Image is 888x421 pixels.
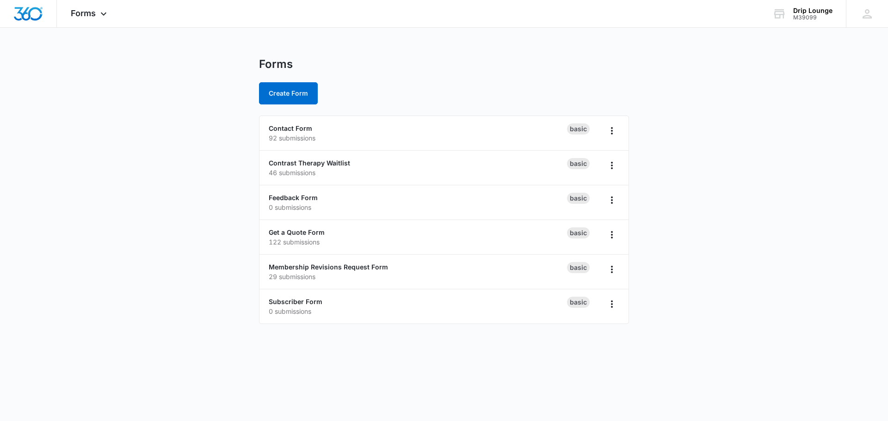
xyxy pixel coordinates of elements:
[567,193,590,204] div: Basic
[259,57,293,71] h1: Forms
[71,8,96,18] span: Forms
[269,298,322,305] a: Subscriber Form
[269,263,388,271] a: Membership Revisions Request Form
[269,168,567,177] p: 46 submissions
[269,272,567,281] p: 29 submissions
[567,123,590,134] div: Basic
[269,159,350,167] a: Contrast Therapy Waitlist
[604,297,619,311] button: Overflow Menu
[269,124,312,132] a: Contact Form
[269,306,567,316] p: 0 submissions
[567,158,590,169] div: Basic
[567,262,590,273] div: Basic
[269,228,325,236] a: Get a Quote Form
[604,227,619,242] button: Overflow Menu
[567,227,590,238] div: Basic
[793,14,832,21] div: account id
[604,262,619,277] button: Overflow Menu
[269,133,567,143] p: 92 submissions
[793,7,832,14] div: account name
[269,237,567,247] p: 122 submissions
[567,297,590,308] div: Basic
[269,194,318,201] a: Feedback Form
[604,193,619,207] button: Overflow Menu
[604,158,619,173] button: Overflow Menu
[269,202,567,212] p: 0 submissions
[604,123,619,138] button: Overflow Menu
[259,82,318,104] button: Create Form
